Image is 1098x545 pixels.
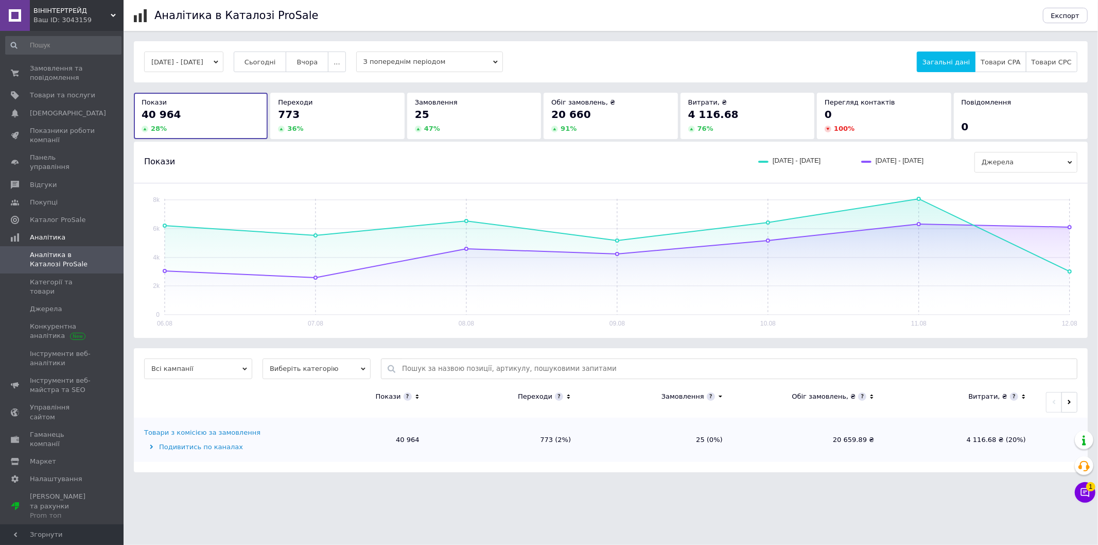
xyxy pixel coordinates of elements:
span: Інструменти веб-майстра та SEO [30,376,95,395]
text: 4k [153,254,160,261]
span: Налаштування [30,474,82,484]
div: Товари з комісією за замовлення [144,428,260,437]
span: 100 % [834,125,855,132]
span: 40 964 [142,108,181,121]
td: 25 (0%) [581,418,733,462]
span: Джерела [974,152,1077,173]
span: 36 % [287,125,303,132]
span: ... [334,58,340,66]
td: 20 659.89 ₴ [733,418,885,462]
span: Покази [144,156,175,167]
span: З попереднім періодом [356,52,503,72]
button: Вчора [286,52,328,72]
button: Чат з покупцем1 [1075,482,1095,503]
text: 10.08 [760,320,776,327]
td: 773 (2%) [430,418,582,462]
span: 0 [962,121,969,133]
span: 76 % [698,125,713,132]
button: [DATE] - [DATE] [144,52,223,72]
span: Витрати, ₴ [688,98,727,106]
span: Сьогодні [245,58,276,66]
span: [DEMOGRAPHIC_DATA] [30,109,106,118]
button: Товари CPC [1026,52,1077,72]
h1: Аналітика в Каталозі ProSale [154,9,318,22]
span: Джерела [30,304,62,314]
text: 06.08 [157,320,172,327]
span: Переходи [278,98,312,106]
span: Каталог ProSale [30,215,85,225]
span: Аналітика в Каталозі ProSale [30,250,95,269]
text: 11.08 [911,320,927,327]
span: Категорії та товари [30,278,95,296]
input: Пошук за назвою позиції, артикулу, пошуковими запитами [402,359,1072,379]
span: Замовлення та повідомлення [30,64,95,82]
span: Вчора [297,58,318,66]
td: 40 964 [278,418,430,462]
span: 20 660 [551,108,591,121]
div: Замовлення [661,392,704,401]
span: Товари CPC [1032,58,1072,66]
span: Гаманець компанії [30,430,95,449]
div: Подивитись по каналах [144,442,275,452]
span: Управління сайтом [30,403,95,421]
text: 07.08 [308,320,323,327]
span: Товари та послуги [30,91,95,100]
div: Prom топ [30,511,95,520]
span: 25 [415,108,429,121]
span: 91 % [561,125,577,132]
text: 09.08 [609,320,625,327]
span: Показники роботи компанії [30,126,95,145]
button: Загальні дані [917,52,975,72]
text: 08.08 [459,320,474,327]
span: Виберіть категорію [263,359,371,379]
div: Ваш ID: 3043159 [33,15,124,25]
span: Перегляд контактів [825,98,895,106]
span: Всі кампанії [144,359,252,379]
button: Товари CPA [975,52,1026,72]
td: 4 116.68 ₴ (20%) [884,418,1036,462]
span: ВІНІНТЕРТРЕЙД [33,6,111,15]
text: 2k [153,282,160,289]
div: Переходи [518,392,552,401]
span: 773 [278,108,300,121]
div: Покази [376,392,401,401]
span: Замовлення [415,98,458,106]
button: Сьогодні [234,52,287,72]
div: Обіг замовлень, ₴ [792,392,856,401]
span: Відгуки [30,180,57,190]
text: 12.08 [1062,320,1077,327]
text: 6k [153,225,160,232]
span: Маркет [30,457,56,466]
span: Обіг замовлень, ₴ [551,98,615,106]
text: 8k [153,196,160,203]
span: Експорт [1051,12,1080,20]
span: Покупці [30,198,58,207]
span: Повідомлення [962,98,1012,106]
span: [PERSON_NAME] та рахунки [30,492,95,520]
span: Загальні дані [922,58,970,66]
span: 0 [825,108,832,121]
span: Панель управління [30,153,95,172]
text: 0 [156,311,160,318]
span: Товари CPA [981,58,1020,66]
button: Експорт [1043,8,1088,23]
span: Покази [142,98,167,106]
span: 1 [1086,480,1095,489]
div: Витрати, ₴ [968,392,1007,401]
span: Конкурентна аналітика [30,322,95,340]
input: Пошук [5,36,121,55]
span: Інструменти веб-аналітики [30,349,95,368]
span: 4 116.68 [688,108,739,121]
span: 28 % [151,125,167,132]
span: 47 % [424,125,440,132]
button: ... [328,52,345,72]
span: Аналітика [30,233,65,242]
